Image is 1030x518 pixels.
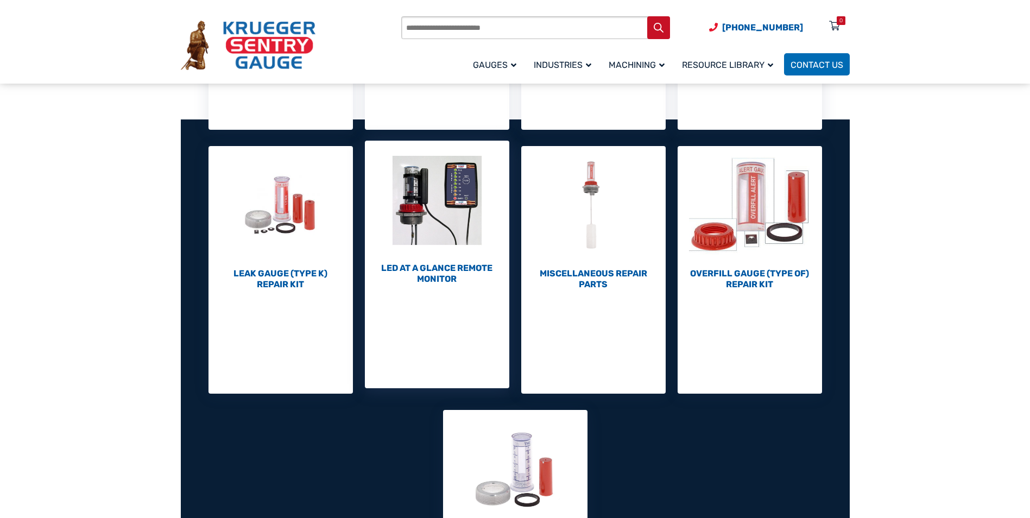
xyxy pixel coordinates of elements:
h2: Overfill Gauge (Type OF) Repair Kit [678,268,822,290]
span: Gauges [473,60,516,70]
a: Machining [602,52,675,77]
a: Phone Number (920) 434-8860 [709,21,803,34]
a: Visit product category LED At A Glance Remote Monitor [365,141,509,285]
a: Industries [527,52,602,77]
span: Machining [609,60,665,70]
img: Miscellaneous Repair Parts [521,146,666,266]
span: Contact Us [791,60,843,70]
img: Leak Gauge (Type K) Repair Kit [208,146,353,266]
a: Visit product category Miscellaneous Repair Parts [521,146,666,290]
span: [PHONE_NUMBER] [722,22,803,33]
a: Visit product category Overfill Gauge (Type OF) Repair Kit [678,146,822,290]
a: Resource Library [675,52,784,77]
div: 0 [839,16,843,25]
a: Gauges [466,52,527,77]
h2: Leak Gauge (Type K) Repair Kit [208,268,353,290]
span: Resource Library [682,60,773,70]
a: Contact Us [784,53,850,75]
h2: Miscellaneous Repair Parts [521,268,666,290]
span: Industries [534,60,591,70]
a: Visit product category Leak Gauge (Type K) Repair Kit [208,146,353,290]
img: Krueger Sentry Gauge [181,21,315,71]
img: Overfill Gauge (Type OF) Repair Kit [678,146,822,266]
img: LED At A Glance Remote Monitor [365,141,509,260]
h2: LED At A Glance Remote Monitor [365,263,509,285]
